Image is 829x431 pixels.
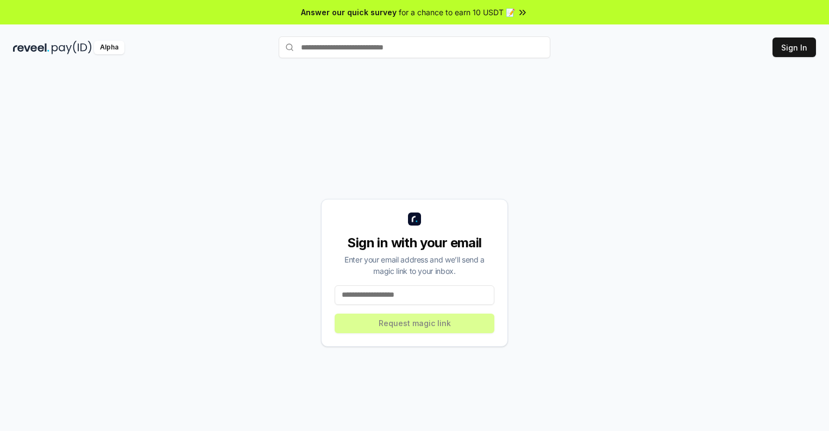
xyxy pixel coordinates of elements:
[399,7,515,18] span: for a chance to earn 10 USDT 📝
[301,7,397,18] span: Answer our quick survey
[408,213,421,226] img: logo_small
[773,38,816,57] button: Sign In
[94,41,124,54] div: Alpha
[52,41,92,54] img: pay_id
[13,41,49,54] img: reveel_dark
[335,234,494,252] div: Sign in with your email
[335,254,494,277] div: Enter your email address and we’ll send a magic link to your inbox.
